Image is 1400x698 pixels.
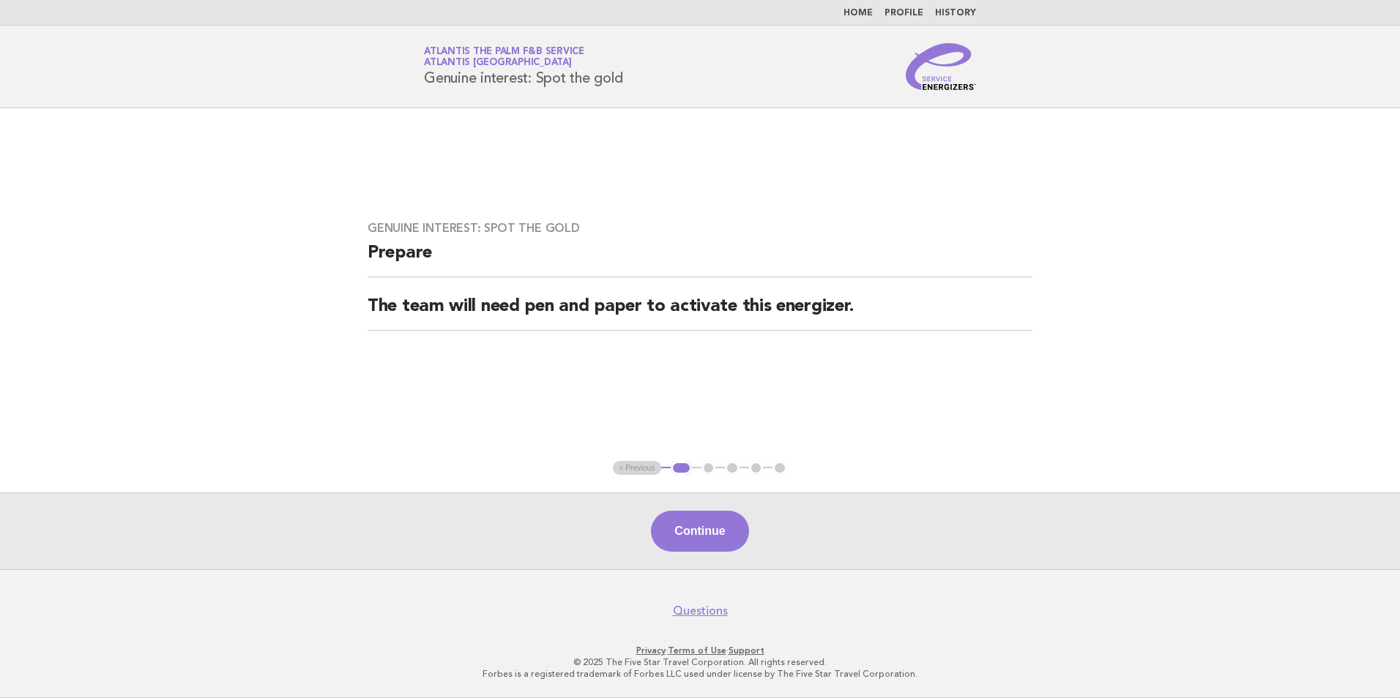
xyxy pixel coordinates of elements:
button: Continue [651,511,748,552]
a: Privacy [636,645,666,656]
p: · · [252,645,1148,656]
a: Profile [885,9,923,18]
h2: Prepare [368,241,1032,277]
a: Home [844,9,873,18]
a: Terms of Use [668,645,726,656]
a: Support [729,645,764,656]
span: Atlantis [GEOGRAPHIC_DATA] [424,59,572,68]
h1: Genuine interest: Spot the gold [424,48,622,86]
h2: The team will need pen and paper to activate this energizer. [368,295,1032,331]
a: Questions [673,604,728,618]
button: 1 [671,461,692,476]
p: © 2025 The Five Star Travel Corporation. All rights reserved. [252,656,1148,668]
h3: Genuine interest: Spot the gold [368,221,1032,236]
a: Atlantis the Palm F&B ServiceAtlantis [GEOGRAPHIC_DATA] [424,47,584,67]
p: Forbes is a registered trademark of Forbes LLC used under license by The Five Star Travel Corpora... [252,668,1148,680]
img: Service Energizers [906,43,976,90]
a: History [935,9,976,18]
